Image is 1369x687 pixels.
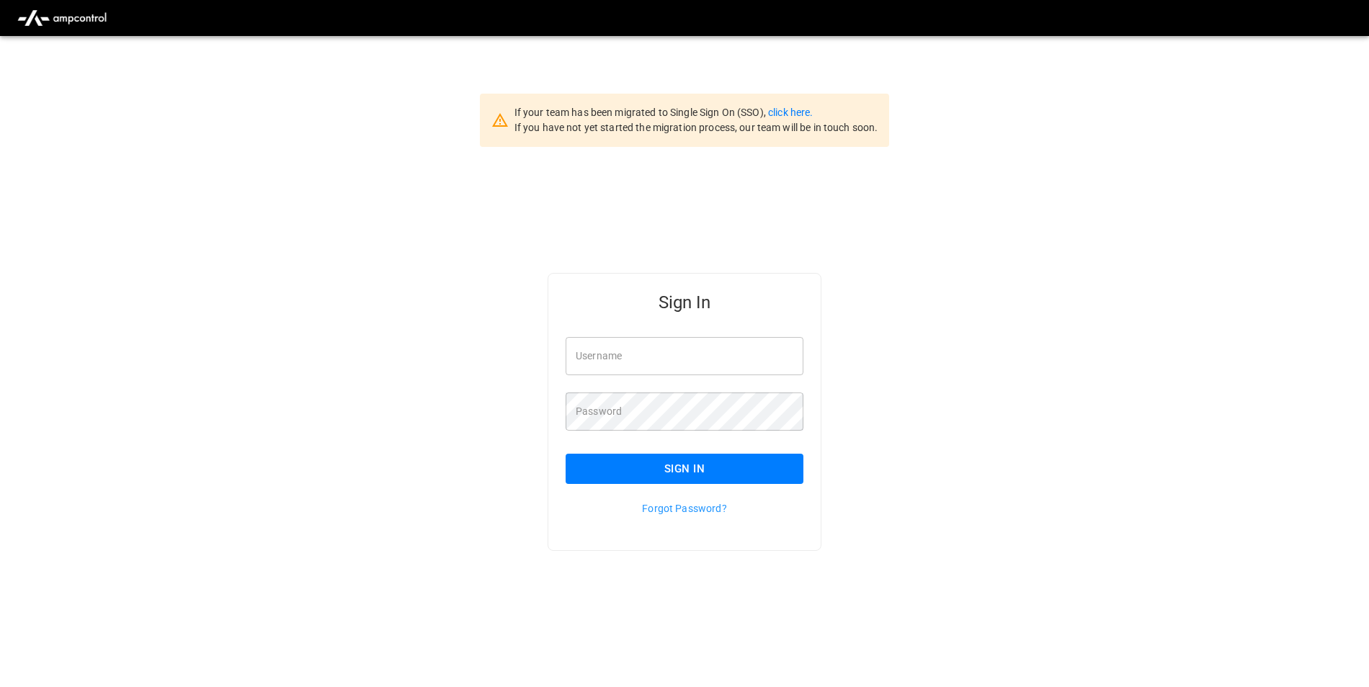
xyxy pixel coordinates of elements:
[768,107,813,118] a: click here.
[12,4,112,32] img: ampcontrol.io logo
[514,122,878,133] span: If you have not yet started the migration process, our team will be in touch soon.
[514,107,768,118] span: If your team has been migrated to Single Sign On (SSO),
[566,291,803,314] h5: Sign In
[566,454,803,484] button: Sign In
[566,501,803,516] p: Forgot Password?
